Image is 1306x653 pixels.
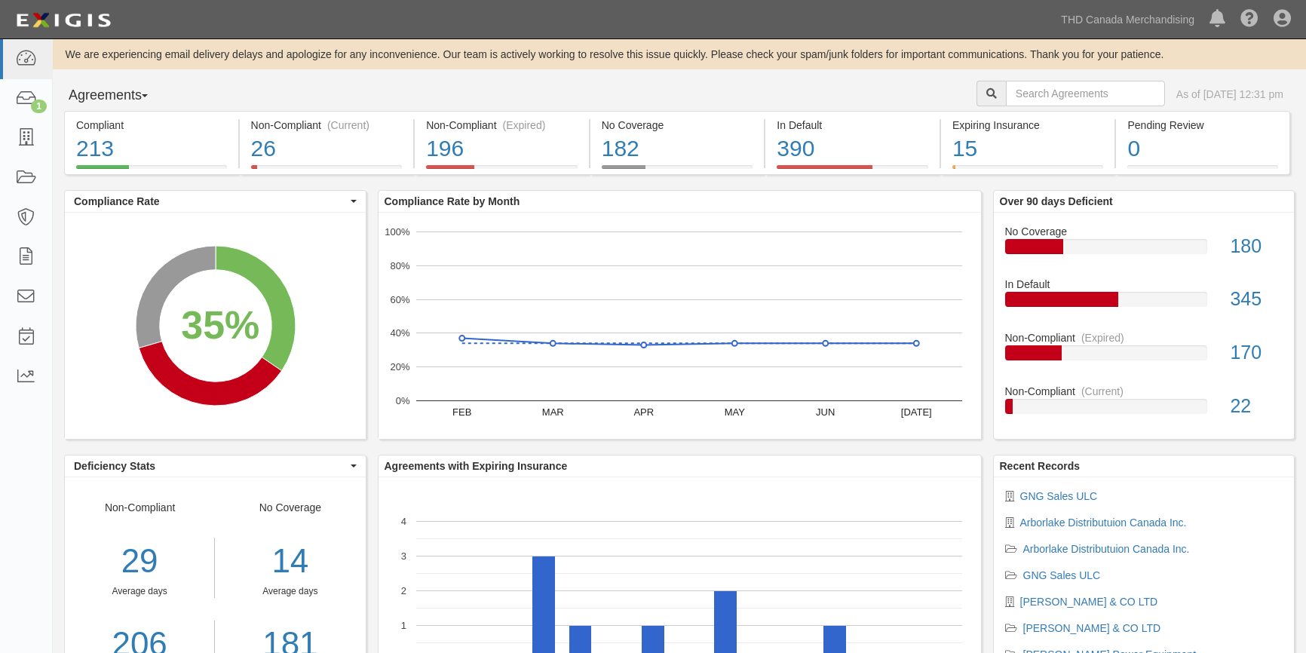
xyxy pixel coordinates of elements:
a: Non-Compliant(Expired)170 [1005,330,1283,384]
b: Compliance Rate by Month [385,195,520,207]
div: 29 [65,538,214,585]
div: (Current) [1081,384,1124,399]
a: GNG Sales ULC [1023,569,1101,581]
div: No Coverage [994,224,1295,239]
a: Pending Review0 [1116,165,1290,177]
button: Deficiency Stats [65,455,366,477]
div: 26 [251,133,403,165]
a: [PERSON_NAME] & CO LTD [1023,622,1161,634]
div: 14 [226,538,354,585]
a: In Default390 [765,165,940,177]
div: 15 [952,133,1104,165]
a: [PERSON_NAME] & CO LTD [1020,596,1158,608]
div: 345 [1219,286,1294,313]
div: 0 [1127,133,1278,165]
b: Agreements with Expiring Insurance [385,460,568,472]
div: 22 [1219,393,1294,420]
div: Average days [226,585,354,598]
div: (Current) [327,118,369,133]
div: Expiring Insurance [952,118,1104,133]
div: Average days [65,585,214,598]
a: Expiring Insurance15 [941,165,1115,177]
i: Help Center - Complianz [1240,11,1258,29]
div: (Expired) [503,118,546,133]
svg: A chart. [65,213,366,439]
a: Non-Compliant(Expired)196 [415,165,589,177]
text: JUN [816,406,835,418]
a: No Coverage182 [590,165,765,177]
div: Non-Compliant (Current) [251,118,403,133]
div: 213 [76,133,227,165]
a: THD Canada Merchandising [1053,5,1202,35]
button: Agreements [64,81,177,111]
text: 1 [400,620,406,631]
text: 20% [390,361,409,372]
text: [DATE] [900,406,931,418]
img: logo-5460c22ac91f19d4615b14bd174203de0afe785f0fc80cf4dbbc73dc1793850b.png [11,7,115,34]
text: 80% [390,260,409,271]
div: In Default [994,277,1295,292]
div: 196 [426,133,578,165]
svg: A chart. [379,213,981,439]
text: 2 [400,585,406,596]
text: MAR [541,406,563,418]
div: No Coverage [602,118,753,133]
div: We are experiencing email delivery delays and apologize for any inconvenience. Our team is active... [53,47,1306,62]
div: As of [DATE] 12:31 pm [1176,87,1283,102]
div: (Expired) [1081,330,1124,345]
a: Non-Compliant(Current)26 [240,165,414,177]
a: Arborlake Distributuion Canada Inc. [1023,543,1190,555]
a: Compliant213 [64,165,238,177]
b: Over 90 days Deficient [1000,195,1113,207]
text: 0% [395,395,409,406]
text: APR [633,406,654,418]
text: 4 [400,516,406,527]
input: Search Agreements [1006,81,1165,106]
div: In Default [777,118,928,133]
b: Recent Records [1000,460,1081,472]
a: Arborlake Distributuion Canada Inc. [1020,517,1187,529]
div: 35% [181,297,259,353]
button: Compliance Rate [65,191,366,212]
text: 100% [385,226,410,238]
text: 3 [400,550,406,562]
div: 390 [777,133,928,165]
div: 182 [602,133,753,165]
div: Non-Compliant (Expired) [426,118,578,133]
div: Compliant [76,118,227,133]
span: Compliance Rate [74,194,347,209]
div: 180 [1219,233,1294,260]
text: 60% [390,293,409,305]
span: Deficiency Stats [74,458,347,474]
div: 1 [31,100,47,113]
div: Non-Compliant [994,330,1295,345]
div: 170 [1219,339,1294,366]
a: In Default345 [1005,277,1283,330]
a: No Coverage180 [1005,224,1283,277]
text: FEB [452,406,471,418]
a: GNG Sales ULC [1020,490,1098,502]
text: MAY [724,406,745,418]
a: Non-Compliant(Current)22 [1005,384,1283,426]
text: 40% [390,327,409,339]
div: Pending Review [1127,118,1278,133]
div: Non-Compliant [994,384,1295,399]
